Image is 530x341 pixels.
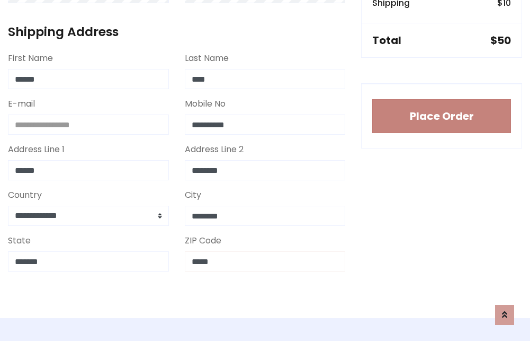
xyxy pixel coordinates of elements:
label: Mobile No [185,98,226,110]
label: Address Line 2 [185,143,244,156]
span: 50 [497,33,511,48]
label: First Name [8,52,53,65]
label: City [185,189,201,202]
label: E-mail [8,98,35,110]
label: Address Line 1 [8,143,65,156]
label: ZIP Code [185,234,221,247]
label: Last Name [185,52,229,65]
h5: Total [372,34,401,47]
h4: Shipping Address [8,24,345,39]
label: State [8,234,31,247]
label: Country [8,189,42,202]
h5: $ [490,34,511,47]
button: Place Order [372,99,511,133]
